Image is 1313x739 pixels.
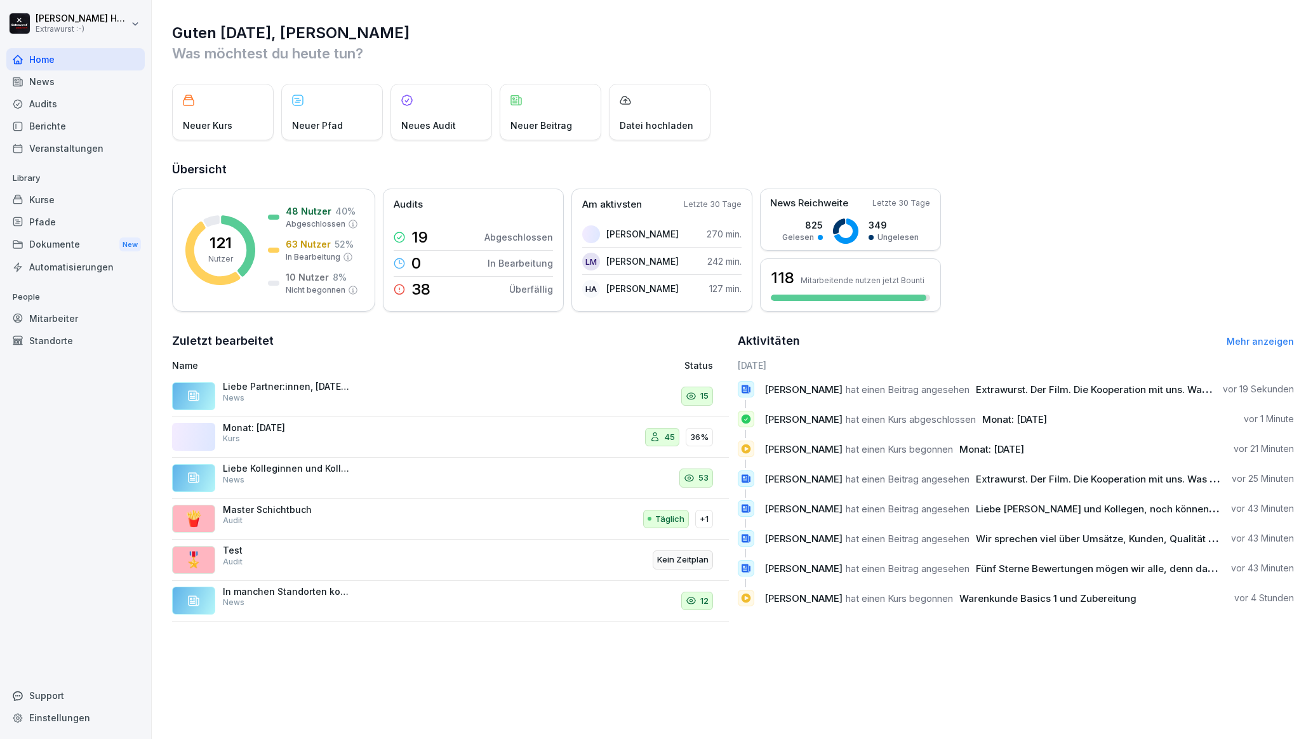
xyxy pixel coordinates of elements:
span: hat einen Beitrag angesehen [846,473,970,485]
p: vor 21 Minuten [1234,443,1294,455]
p: Master Schichtbuch [223,504,350,516]
a: DokumenteNew [6,233,145,256]
p: Ungelesen [877,232,919,243]
p: Neuer Beitrag [510,119,572,132]
p: Neuer Kurs [183,119,232,132]
div: Veranstaltungen [6,137,145,159]
a: 🍟Master SchichtbuchAuditTäglich+1 [172,499,729,540]
p: 15 [700,390,709,403]
p: 242 min. [707,255,742,268]
a: Mehr anzeigen [1227,336,1294,347]
p: In Bearbeitung [286,251,340,263]
span: [PERSON_NAME] [764,443,843,455]
div: Standorte [6,330,145,352]
p: Letzte 30 Tage [872,197,930,209]
p: 45 [664,431,675,444]
p: 40 % [335,204,356,218]
span: hat einen Kurs begonnen [846,443,953,455]
h3: 118 [771,267,794,289]
p: 63 Nutzer [286,237,331,251]
a: Berichte [6,115,145,137]
p: 36% [690,431,709,444]
p: vor 43 Minuten [1231,502,1294,515]
p: [PERSON_NAME] [606,255,679,268]
p: Name [172,359,523,372]
p: Library [6,168,145,189]
a: Audits [6,93,145,115]
p: 12 [700,595,709,608]
p: 🍟 [184,507,203,530]
span: Extrawurst. Der Film. Die Kooperation mit uns. Was eine Chance für u [976,383,1291,396]
a: Einstellungen [6,707,145,729]
p: Letzte 30 Tage [684,199,742,210]
h6: [DATE] [738,359,1295,372]
span: hat einen Beitrag angesehen [846,503,970,515]
h2: Übersicht [172,161,1294,178]
span: Monat: [DATE] [959,443,1024,455]
p: Neuer Pfad [292,119,343,132]
p: 10 Nutzer [286,270,329,284]
p: Datei hochladen [620,119,693,132]
span: hat einen Beitrag angesehen [846,563,970,575]
p: 38 [411,282,430,297]
p: Kurs [223,433,240,444]
span: [PERSON_NAME] [764,592,843,604]
p: vor 19 Sekunden [1223,383,1294,396]
div: Kurse [6,189,145,211]
a: Home [6,48,145,70]
p: Überfällig [509,283,553,296]
a: Liebe Partner:innen, [DATE] ist es soweit und das Release des Trailers ist [DATE] raus. Somit kön... [172,376,729,417]
span: [PERSON_NAME] [764,533,843,545]
p: 53 [698,472,709,484]
p: Extrawurst :-) [36,25,128,34]
p: Audit [223,556,243,568]
h2: Zuletzt bearbeitet [172,332,729,350]
a: Automatisierungen [6,256,145,278]
p: [PERSON_NAME] Hagebaum [36,13,128,24]
span: [PERSON_NAME] [764,563,843,575]
span: [PERSON_NAME] [764,473,843,485]
a: 🎖️TestAuditKein Zeitplan [172,540,729,581]
p: Nutzer [208,253,233,265]
p: Monat: [DATE] [223,422,350,434]
p: Gelesen [782,232,814,243]
p: Status [684,359,713,372]
p: 825 [782,218,823,232]
a: Mitarbeiter [6,307,145,330]
div: New [119,237,141,252]
h2: Aktivitäten [738,332,800,350]
p: Audits [394,197,423,212]
span: hat einen Kurs abgeschlossen [846,413,976,425]
p: Neues Audit [401,119,456,132]
p: In manchen Standorten kommt es noch zu abstürzen des Kassensystems/APP Plugins. Hier hat der Tech... [223,586,350,597]
p: [PERSON_NAME] [606,227,679,241]
a: Monat: [DATE]Kurs4536% [172,417,729,458]
p: 121 [210,236,232,251]
p: News [223,392,244,404]
a: In manchen Standorten kommt es noch zu abstürzen des Kassensystems/APP Plugins. Hier hat der Tech... [172,581,729,622]
div: HA [582,280,600,298]
span: hat einen Beitrag angesehen [846,533,970,545]
span: [PERSON_NAME] [764,383,843,396]
p: 19 [411,230,428,245]
p: Kein Zeitplan [657,554,709,566]
span: Extrawurst. Der Film. Die Kooperation mit uns. Was eine Chance für u [976,473,1291,485]
p: Was möchtest du heute tun? [172,43,1294,63]
p: [PERSON_NAME] [606,282,679,295]
div: Dokumente [6,233,145,256]
p: 🎖️ [184,549,203,571]
p: vor 43 Minuten [1231,562,1294,575]
div: News [6,70,145,93]
p: Nicht begonnen [286,284,345,296]
p: vor 4 Stunden [1234,592,1294,604]
div: LM [582,253,600,270]
p: In Bearbeitung [488,256,553,270]
span: [PERSON_NAME] [764,503,843,515]
a: Liebe Kolleginnen und Kollegen, noch können wir den großen Vorhang noch nicht öffnen, um euch auf... [172,458,729,499]
p: vor 1 Minute [1244,413,1294,425]
p: News [223,597,244,608]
